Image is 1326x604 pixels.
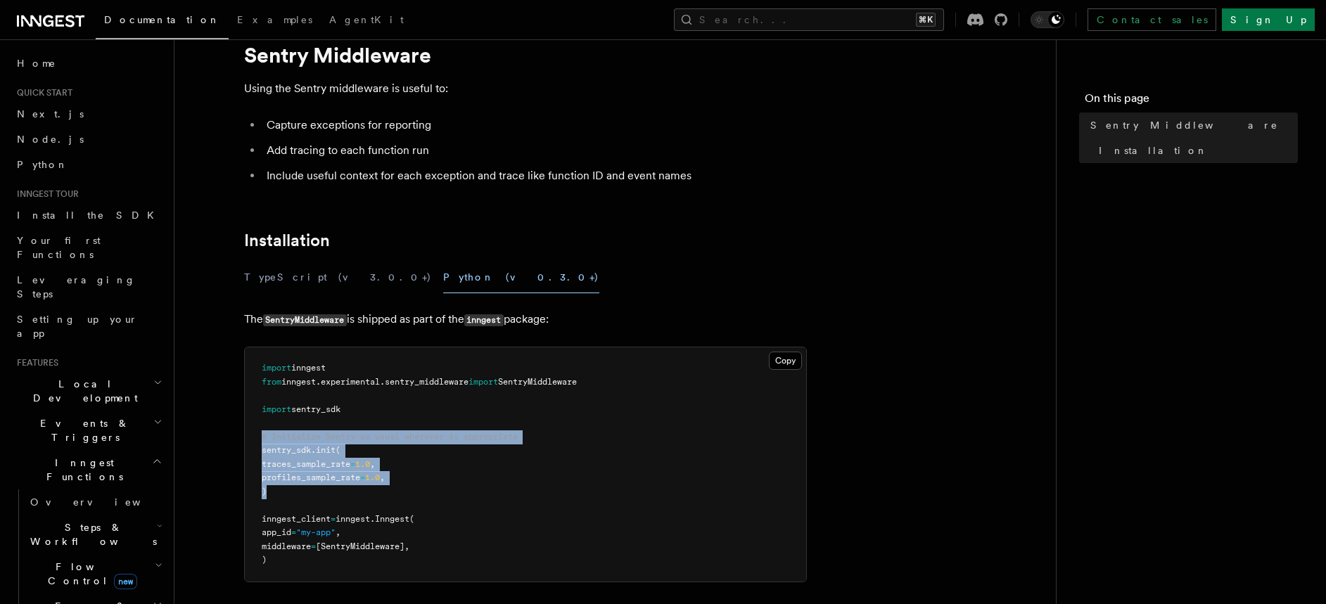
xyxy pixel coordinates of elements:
[262,541,311,551] span: middleware
[11,127,165,152] a: Node.js
[11,51,165,76] a: Home
[11,357,58,368] span: Features
[17,314,138,339] span: Setting up your app
[296,527,336,537] span: "my-app"
[316,377,321,387] span: .
[262,166,807,186] li: Include useful context for each exception and trace like function ID and event names
[316,445,336,455] span: init
[262,432,518,442] span: # Initialize Sentry as usual wherever is appropriate
[262,115,807,135] li: Capture exceptions for reporting
[11,152,165,177] a: Python
[11,203,165,228] a: Install the SDK
[11,87,72,98] span: Quick start
[1085,113,1298,138] a: Sentry Middleware
[11,377,153,405] span: Local Development
[262,459,350,469] span: traces_sample_rate
[1222,8,1315,31] a: Sign Up
[409,514,414,524] span: (
[291,363,326,373] span: inngest
[17,210,162,221] span: Install the SDK
[114,574,137,589] span: new
[916,13,936,27] kbd: ⌘K
[311,541,316,551] span: =
[11,307,165,346] a: Setting up your app
[244,42,807,68] h1: Sentry Middleware
[96,4,229,39] a: Documentation
[316,541,409,551] span: [SentryMiddleware],
[25,489,165,515] a: Overview
[11,411,165,450] button: Events & Triggers
[262,473,360,482] span: profiles_sample_rate
[1085,90,1298,113] h4: On this page
[17,235,101,260] span: Your first Functions
[262,527,291,537] span: app_id
[262,555,267,565] span: )
[25,560,155,588] span: Flow Control
[244,231,330,250] a: Installation
[25,515,165,554] button: Steps & Workflows
[1090,118,1278,132] span: Sentry Middleware
[11,101,165,127] a: Next.js
[263,314,347,326] code: SentryMiddleware
[262,487,267,496] span: )
[262,377,281,387] span: from
[311,445,316,455] span: .
[244,262,432,293] button: TypeScript (v3.0.0+)
[360,473,365,482] span: =
[336,527,340,537] span: ,
[11,456,152,484] span: Inngest Functions
[25,554,165,593] button: Flow Controlnew
[370,514,375,524] span: .
[281,377,316,387] span: inngest
[291,527,296,537] span: =
[11,188,79,200] span: Inngest tour
[30,496,175,508] span: Overview
[25,520,157,548] span: Steps & Workflows
[769,352,802,370] button: Copy
[17,274,136,300] span: Leveraging Steps
[331,514,336,524] span: =
[11,416,153,444] span: Events & Triggers
[244,79,807,98] p: Using the Sentry middleware is useful to:
[104,14,220,25] span: Documentation
[321,4,412,38] a: AgentKit
[262,363,291,373] span: import
[1093,138,1298,163] a: Installation
[291,404,340,414] span: sentry_sdk
[321,377,380,387] span: experimental
[262,404,291,414] span: import
[262,514,331,524] span: inngest_client
[350,459,355,469] span: =
[355,459,370,469] span: 1.0
[380,377,385,387] span: .
[17,159,68,170] span: Python
[380,473,385,482] span: ,
[17,108,84,120] span: Next.js
[11,371,165,411] button: Local Development
[464,314,504,326] code: inngest
[468,377,498,387] span: import
[262,445,311,455] span: sentry_sdk
[443,262,599,293] button: Python (v0.3.0+)
[1031,11,1064,28] button: Toggle dark mode
[1088,8,1216,31] a: Contact sales
[365,473,380,482] span: 1.0
[17,134,84,145] span: Node.js
[11,267,165,307] a: Leveraging Steps
[1099,143,1208,158] span: Installation
[336,445,340,455] span: (
[329,14,404,25] span: AgentKit
[375,514,409,524] span: Inngest
[17,56,56,70] span: Home
[244,309,807,330] p: The is shipped as part of the package:
[237,14,312,25] span: Examples
[370,459,375,469] span: ,
[336,514,370,524] span: inngest
[229,4,321,38] a: Examples
[11,228,165,267] a: Your first Functions
[262,141,807,160] li: Add tracing to each function run
[498,377,577,387] span: SentryMiddleware
[11,450,165,489] button: Inngest Functions
[674,8,944,31] button: Search...⌘K
[385,377,468,387] span: sentry_middleware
